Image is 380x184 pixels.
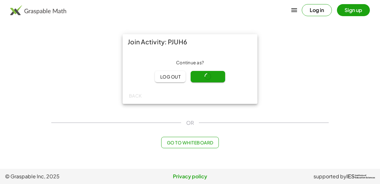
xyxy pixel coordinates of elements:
div: Join Activity: PJUH6 [123,34,257,49]
span: OR [186,119,194,127]
span: Go to Whiteboard [167,140,213,145]
button: Go to Whiteboard [161,137,218,148]
span: supported by [313,173,346,180]
button: Log in [302,4,332,16]
span: © Graspable Inc, 2025 [5,173,128,180]
button: Sign up [337,4,370,16]
a: Privacy policy [128,173,251,180]
div: Continue as ? [128,60,252,66]
span: Log out [160,74,180,79]
button: Log out [155,71,186,82]
span: IES [346,174,355,180]
span: Institute of Education Sciences [355,174,375,179]
a: IESInstitute ofEducation Sciences [346,173,375,180]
